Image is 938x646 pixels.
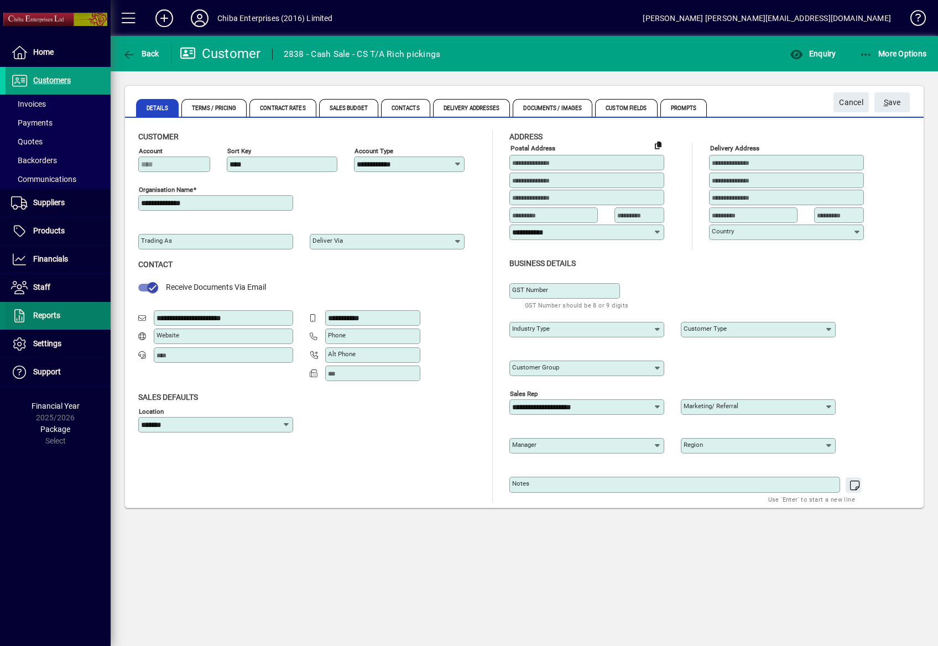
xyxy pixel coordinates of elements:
span: Terms / Pricing [181,99,247,117]
div: Chiba Enterprises (2016) Limited [217,9,333,27]
span: Sales defaults [138,393,198,402]
mat-label: Sort key [227,147,251,155]
span: Enquiry [790,49,836,58]
mat-label: Manager [512,441,536,449]
a: Home [6,39,111,66]
span: Customer [138,132,179,141]
button: Add [147,8,182,28]
mat-label: Country [712,227,734,235]
a: Invoices [6,95,111,113]
span: Delivery Addresses [433,99,510,117]
span: Quotes [11,137,43,146]
span: Contacts [381,99,430,117]
button: Cancel [833,92,869,112]
span: Financial Year [32,402,80,410]
a: Knowledge Base [902,2,924,38]
mat-label: Deliver via [312,237,343,244]
button: More Options [857,44,930,64]
button: Profile [182,8,217,28]
mat-hint: GST Number should be 8 or 9 digits [525,299,629,311]
span: Receive Documents Via Email [166,283,266,291]
mat-label: Sales rep [510,389,538,397]
mat-label: Account [139,147,163,155]
mat-label: Notes [512,480,529,487]
span: Address [509,132,543,141]
div: 2838 - Cash Sale - CS T/A Rich pickings [284,45,441,63]
span: Contact [138,260,173,269]
mat-label: Organisation name [139,186,193,194]
span: Prompts [660,99,707,117]
mat-label: Website [157,331,179,339]
span: Custom Fields [595,99,657,117]
mat-label: Account Type [355,147,393,155]
app-page-header-button: Back [111,44,171,64]
span: Package [40,425,70,434]
span: Staff [33,283,50,291]
span: Suppliers [33,198,65,207]
span: Support [33,367,61,376]
a: Staff [6,274,111,301]
button: Copy to Delivery address [649,136,667,154]
a: Reports [6,302,111,330]
mat-label: Customer type [684,325,727,332]
span: Backorders [11,156,57,165]
span: Payments [11,118,53,127]
mat-label: Marketing/ Referral [684,402,738,410]
mat-label: Trading as [141,237,172,244]
div: Customer [180,45,261,62]
span: Back [122,49,159,58]
a: Quotes [6,132,111,151]
span: Details [136,99,179,117]
span: Home [33,48,54,56]
span: Customers [33,76,71,85]
span: Communications [11,175,76,184]
mat-label: GST Number [512,286,548,294]
span: Financials [33,254,68,263]
a: Payments [6,113,111,132]
mat-hint: Use 'Enter' to start a new line [768,493,855,506]
a: Settings [6,330,111,358]
a: Financials [6,246,111,273]
mat-label: Phone [328,331,346,339]
mat-label: Location [139,407,164,415]
span: Documents / Images [513,99,592,117]
span: S [884,98,888,107]
mat-label: Industry type [512,325,550,332]
span: Cancel [839,93,863,112]
a: Support [6,358,111,386]
button: Enquiry [787,44,838,64]
span: Reports [33,311,60,320]
span: Contract Rates [249,99,316,117]
span: Products [33,226,65,235]
mat-label: Alt Phone [328,350,356,358]
mat-label: Region [684,441,703,449]
span: ave [884,93,901,112]
button: Save [874,92,910,112]
span: Business details [509,259,576,268]
span: Sales Budget [319,99,378,117]
div: [PERSON_NAME] [PERSON_NAME][EMAIL_ADDRESS][DOMAIN_NAME] [643,9,891,27]
a: Communications [6,170,111,189]
a: Suppliers [6,189,111,217]
a: Products [6,217,111,245]
span: Settings [33,339,61,348]
mat-label: Customer group [512,363,559,371]
span: Invoices [11,100,46,108]
button: Back [119,44,162,64]
span: More Options [859,49,927,58]
a: Backorders [6,151,111,170]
